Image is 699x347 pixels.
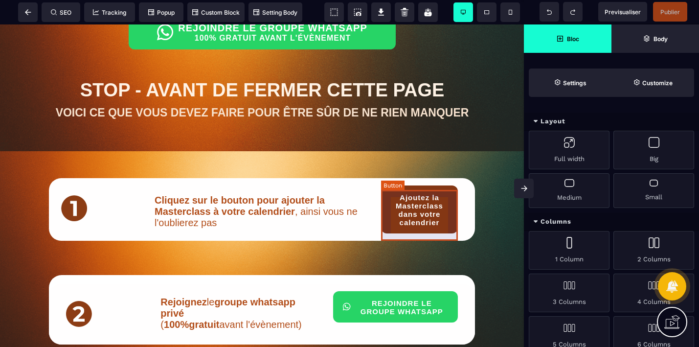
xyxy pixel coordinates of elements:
strong: Bloc [567,35,579,43]
span: Preview [598,2,647,22]
div: Full width [529,131,609,169]
strong: Customize [642,79,673,87]
div: Layout [524,113,699,131]
strong: Settings [563,79,586,87]
span: Settings [529,69,611,97]
span: Open Style Manager [611,69,694,97]
h2: VOICI CE QUE VOUS DEVEZ FAIRE POUR ÊTRE SÛR DE NE RIEN MANQUER [20,77,505,100]
button: REJOINDRE LE GROUPE WHATSAPP [333,267,458,298]
h1: STOP - AVANT DE FERMER CETTE PAGE [20,54,505,77]
div: 2 Columns [613,231,694,270]
div: 4 Columns [613,274,694,312]
img: 813c1d1cea1a602005214b78eeb5765a_6851da14dc733_Secret1_burntAmber.png [61,171,87,197]
span: Publier [660,8,680,16]
b: groupe whatsapp privé [160,272,298,294]
span: SEO [51,9,71,16]
b: Rejoignez [160,272,206,283]
span: Open Blocks [524,24,611,53]
span: Previsualiser [605,8,641,16]
div: 1 Column [529,231,609,270]
span: Custom Block [192,9,240,16]
strong: Body [654,35,668,43]
span: Setting Body [253,9,297,16]
div: Small [613,173,694,208]
b: Cliquez sur le bouton pour ajouter la Masterclass à votre calendrier [155,170,327,192]
div: , ainsi vous ne l'oublierez pas [155,170,361,204]
span: le [160,272,298,294]
span: ( avant l'évènement) [160,295,301,305]
b: 100%gratuit [164,295,219,305]
span: Screenshot [348,2,367,22]
div: Columns [524,213,699,231]
span: Open Layer Manager [611,24,699,53]
div: 3 Columns [529,274,609,312]
button: Ajoutez la Masterclass dans votre calendrier [381,161,458,209]
span: Popup [148,9,175,16]
span: Tracking [93,9,126,16]
span: View components [324,2,344,22]
img: 4ba46f3db68ee3abe48f0425fdd1f190_6851da27d8c04_Secret2_burntAmber.png [66,277,92,302]
div: Big [613,131,694,169]
div: Medium [529,173,609,208]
